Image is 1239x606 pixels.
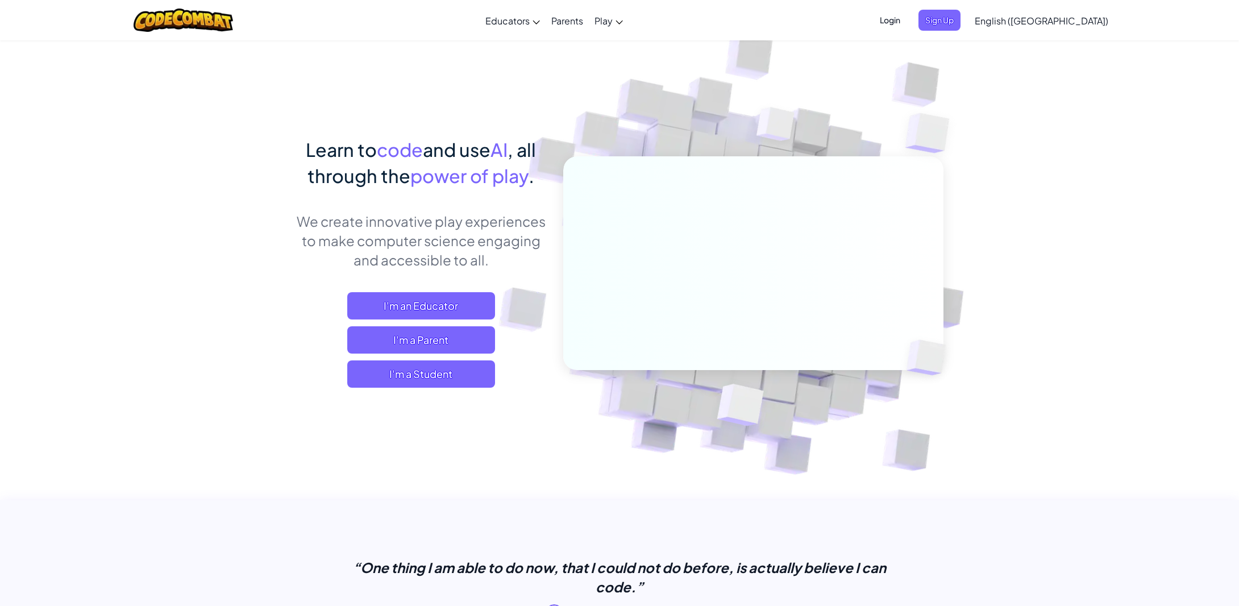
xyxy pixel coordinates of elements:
a: I'm a Parent [347,326,495,354]
img: CodeCombat logo [134,9,233,32]
span: code [377,138,423,161]
img: Overlap cubes [883,85,981,181]
span: English ([GEOGRAPHIC_DATA]) [975,15,1108,27]
a: Play [589,5,629,36]
span: Educators [485,15,530,27]
button: Login [873,10,907,31]
img: Overlap cubes [689,360,791,454]
span: Learn to [306,138,377,161]
a: Educators [480,5,546,36]
span: AI [490,138,508,161]
a: I'm an Educator [347,292,495,319]
p: We create innovative play experiences to make computer science engaging and accessible to all. [296,211,546,269]
span: Play [594,15,613,27]
button: I'm a Student [347,360,495,388]
a: Parents [546,5,589,36]
span: power of play [410,164,529,187]
a: English ([GEOGRAPHIC_DATA]) [969,5,1114,36]
img: Overlap cubes [888,316,973,399]
span: . [529,164,534,187]
p: “One thing I am able to do now, that I could not do before, is actually believe I can code.” [335,558,904,596]
button: Sign Up [918,10,961,31]
img: Overlap cubes [735,85,817,169]
span: and use [423,138,490,161]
